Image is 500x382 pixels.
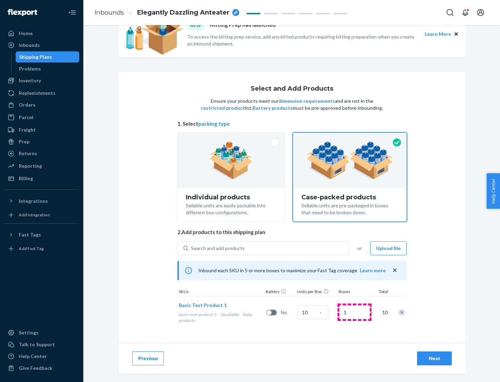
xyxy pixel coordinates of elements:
[452,30,460,38] button: Close
[16,51,80,63] a: Shipping Plans
[209,141,253,180] img: individual-pack.facf35554cb0f1810c75b2bd6df2d64e.png
[19,114,33,121] div: Parcel
[16,63,80,74] a: Problems
[187,21,205,30] div: NEW
[264,289,295,296] div: Battery
[132,351,164,365] button: Previous
[137,8,230,17] span: Elegantly Dazzling Anteater
[94,9,124,16] a: Inbounds
[179,302,227,309] button: Basic Test Product 1
[19,53,52,60] div: Shipping Plans
[19,90,56,97] div: Replenishments
[4,75,79,86] a: Inventory
[458,6,472,19] button: Open notifications
[4,173,79,184] a: Billing
[191,245,245,252] div: Search and add products
[19,77,41,84] div: Inventory
[210,21,276,30] p: Kitting Prep has launched
[19,163,42,169] div: Reporting
[4,136,79,147] a: Prep
[251,85,333,92] h1: Select and Add Products
[186,201,276,216] div: Sellable units are easily packable into different box configurations.
[281,309,295,316] span: No
[339,305,370,319] input: Number of boxes
[337,289,372,296] div: Boxes
[4,351,79,362] a: Help Center
[19,30,33,37] div: Home
[278,98,335,105] button: dimension requirements
[4,99,79,110] a: Orders
[187,33,418,47] p: To access the kitting prep service, add any kitted products requiring kitting preparation when yo...
[357,245,362,252] span: or
[370,309,377,316] span: =
[198,120,230,127] button: packing type
[425,30,451,38] button: Learn More
[423,355,446,362] div: Next
[4,363,79,374] button: Give Feedback
[200,98,384,111] p: Ensure your products meet our and are not in the list. must be pre-approved before inbounding.
[221,312,239,317] span: 0 available
[4,124,79,135] a: Freight
[298,305,328,319] input: Case Quantity
[4,28,79,39] a: Home
[19,231,41,238] div: Fast Tags
[4,112,79,123] a: Parcel
[19,246,44,251] div: Add Fast Tag
[19,65,41,72] div: Problems
[177,261,407,280] div: Inbound each SKU in 5 or more boxes to maximize your Fast Tag coverage
[186,194,276,201] div: Individual products
[19,101,35,108] div: Orders
[19,150,37,157] div: Returns
[19,365,52,372] div: Give Feedback
[391,267,398,274] button: close
[372,289,389,296] div: Total
[19,341,55,348] div: Talk to Support
[301,201,398,216] div: Sellable units are pre-packaged in boxes that need to be broken down.
[370,241,407,255] button: Upload file
[179,312,264,323] div: Baby products
[252,105,293,111] button: Battery products
[474,6,487,19] button: Open account menu
[4,209,79,221] a: Add Integration
[4,160,79,172] a: Reporting
[19,353,47,360] div: Help Center
[8,9,37,16] img: Flexport logo
[4,229,79,240] button: Fast Tags
[398,309,405,316] div: Remove Item
[381,309,388,316] span: 10
[19,212,50,218] div: Add Integration
[4,148,79,159] a: Returns
[4,327,79,338] a: Settings
[177,120,407,127] span: 1. Select
[177,289,264,296] div: SKUs
[307,141,393,180] img: case-pack.59cecea509d18c883b923b81aeac6d0b.png
[19,126,36,133] div: Freight
[19,175,33,182] div: Billing
[360,267,386,274] button: Learn more
[201,105,245,111] button: restricted product
[301,194,398,201] div: Case-packed products
[486,173,500,209] button: Help Center
[4,339,79,350] a: Talk to Support
[443,6,457,19] button: Open Search Box
[65,6,79,19] button: Close Navigation
[4,88,79,99] a: Replenishments
[179,302,227,308] span: Basic Test Product 1
[89,2,245,23] ol: breadcrumbs
[19,138,30,145] div: Prep
[417,351,452,365] button: Next
[19,198,48,205] div: Integrations
[295,289,337,296] div: Units per Box
[4,243,79,254] a: Add Fast Tag
[179,312,217,317] span: basic-test-product-1
[4,40,79,51] a: Inbounds
[19,42,40,49] div: Inbounds
[4,196,79,207] button: Integrations
[19,329,39,336] div: Settings
[177,229,407,236] span: 2. Add products to this shipping plan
